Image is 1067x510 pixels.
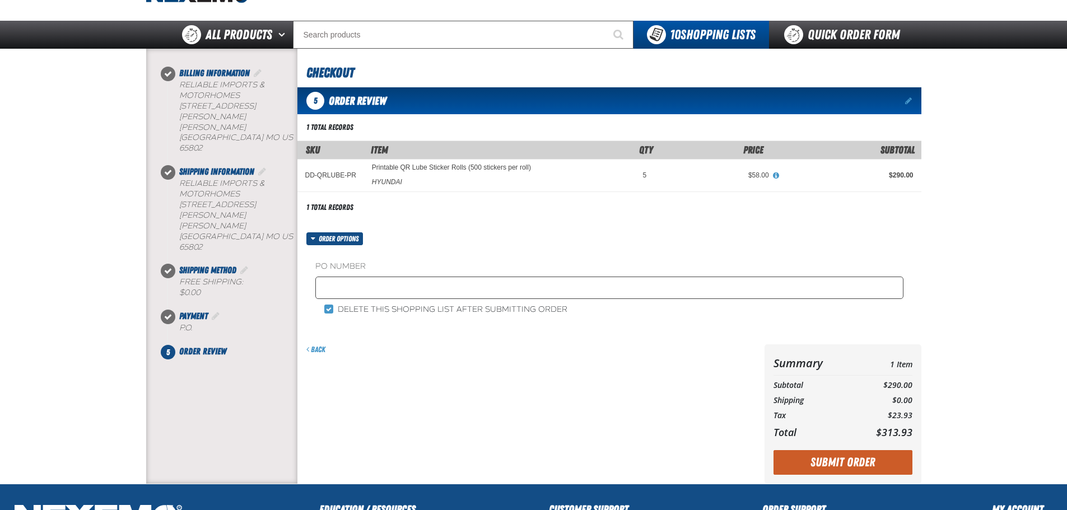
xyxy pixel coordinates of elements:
[179,232,263,241] span: [GEOGRAPHIC_DATA]
[265,133,279,142] span: MO
[876,425,912,439] span: $313.93
[633,21,769,49] button: You have 10 Shopping Lists. Open to view details
[306,92,324,110] span: 5
[179,68,250,78] span: Billing Information
[853,408,912,423] td: $23.93
[774,423,854,441] th: Total
[774,393,854,408] th: Shipping
[282,133,293,142] span: US
[785,171,914,180] div: $290.00
[293,21,633,49] input: Search
[168,165,297,264] li: Shipping Information. Step 2 of 5. Completed
[179,80,264,100] span: RELIABLE IMPORTS & MOTORHOMES
[179,323,297,334] div: P.O.
[168,67,297,165] li: Billing Information. Step 1 of 5. Completed
[179,143,202,153] bdo: 65802
[639,144,653,156] span: Qty
[306,122,353,133] div: 1 total records
[315,261,903,272] label: PO Number
[324,305,567,315] label: Delete this shopping list after submitting order
[206,25,272,45] span: All Products
[774,450,912,475] button: Submit Order
[769,21,921,49] a: Quick Order Form
[179,101,256,132] span: [STREET_ADDRESS][PERSON_NAME][PERSON_NAME]
[179,288,201,297] strong: $0.00
[179,265,236,275] span: Shipping Method
[880,144,915,156] span: Subtotal
[179,166,254,177] span: Shipping Information
[168,310,297,345] li: Payment. Step 4 of 5. Completed
[179,242,202,252] bdo: 65802
[306,345,325,354] a: Back
[774,353,854,373] th: Summary
[252,68,263,78] a: Edit Billing Information
[274,21,293,49] button: Open All Products pages
[282,232,293,241] span: US
[306,202,353,213] div: 1 total records
[179,179,264,199] span: RELIABLE IMPORTS & MOTORHOMES
[372,177,402,186] div: HYUNDAI
[257,166,268,177] a: Edit Shipping Information
[265,232,279,241] span: MO
[670,27,756,43] span: Shopping Lists
[168,345,297,358] li: Order Review. Step 5 of 5. Not Completed
[179,200,256,231] span: [STREET_ADDRESS][PERSON_NAME][PERSON_NAME]
[161,345,175,359] span: 5
[179,133,263,142] span: [GEOGRAPHIC_DATA]
[774,378,854,393] th: Subtotal
[642,171,646,179] span: 5
[769,171,784,181] button: View All Prices for Printable QR Lube Sticker Rolls (500 stickers per roll)
[774,408,854,423] th: Tax
[905,97,914,105] a: Edit items
[324,305,333,314] input: Delete this shopping list after submitting order
[372,164,531,172] a: Printable QR Lube Sticker Rolls (500 stickers per roll)
[853,378,912,393] td: $290.00
[239,265,250,275] a: Edit Shipping Method
[210,311,221,321] a: Edit Payment
[853,393,912,408] td: $0.00
[662,171,768,180] div: $58.00
[853,353,912,373] td: 1 Item
[179,346,226,357] span: Order Review
[179,277,297,298] div: Free Shipping:
[306,232,364,245] button: Order options
[743,144,763,156] span: Price
[297,160,364,191] td: DD-QRLUBE-PR
[306,144,320,156] a: SKU
[329,94,386,107] span: Order Review
[605,21,633,49] button: Start Searching
[168,264,297,310] li: Shipping Method. Step 3 of 5. Completed
[670,27,681,43] strong: 10
[160,67,297,358] nav: Checkout steps. Current step is Order Review. Step 5 of 5
[371,144,388,156] span: Item
[179,311,208,321] span: Payment
[319,232,363,245] span: Order options
[306,65,354,81] span: Checkout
